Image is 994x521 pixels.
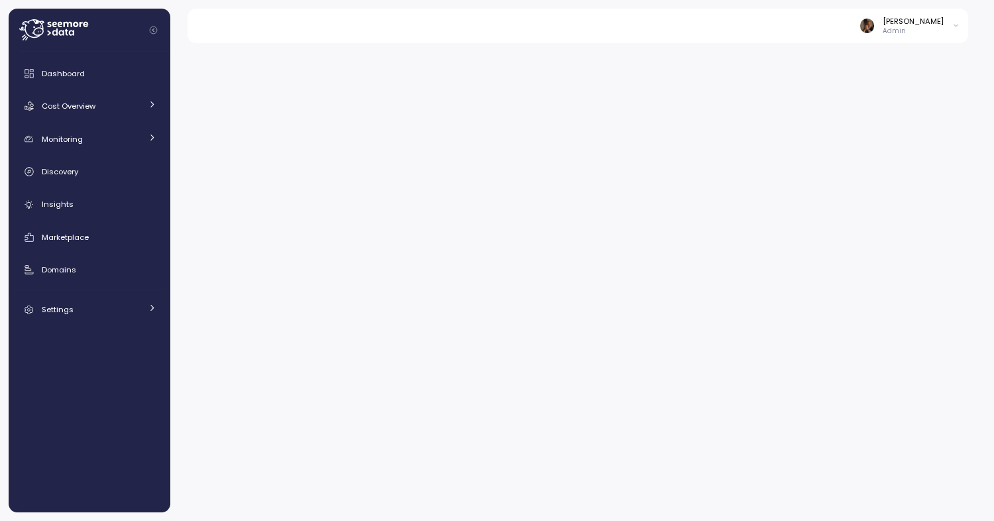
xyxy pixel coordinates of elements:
[145,25,162,35] button: Collapse navigation
[14,224,165,251] a: Marketplace
[42,232,89,243] span: Marketplace
[42,166,78,177] span: Discovery
[42,134,83,145] span: Monitoring
[14,192,165,218] a: Insights
[42,101,95,111] span: Cost Overview
[14,257,165,283] a: Domains
[14,126,165,152] a: Monitoring
[14,60,165,87] a: Dashboard
[14,93,165,119] a: Cost Overview
[42,264,76,275] span: Domains
[42,304,74,315] span: Settings
[42,68,85,79] span: Dashboard
[883,27,944,36] p: Admin
[42,199,74,209] span: Insights
[883,16,944,27] div: [PERSON_NAME]
[860,19,874,32] img: ACg8ocLFKfaHXE38z_35D9oG4qLrdLeB_OJFy4BOGq8JL8YSOowJeg=s96-c
[14,296,165,323] a: Settings
[14,158,165,185] a: Discovery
